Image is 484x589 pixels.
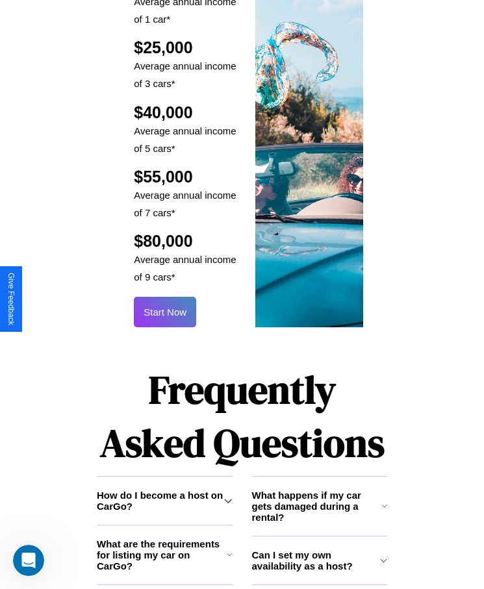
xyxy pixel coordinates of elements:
button: Start Now [134,297,196,327]
h2: $25,000 [134,38,242,57]
div: Give Feedback [6,273,16,325]
h2: $55,000 [134,168,242,186]
h2: $80,000 [134,232,242,251]
h3: What happens if my car gets damaged during a rental? [252,490,382,523]
p: Average annual income of 7 cars* [134,186,242,221]
p: Average annual income of 5 cars* [134,122,242,157]
h1: Frequently Asked Questions [97,357,387,476]
h3: What are the requirements for listing my car on CarGo? [97,538,227,571]
h3: Can I set my own availability as a host? [252,549,380,571]
p: Average annual income of 3 cars* [134,57,242,92]
iframe: Intercom live chat [13,545,44,576]
p: Average annual income of 9 cars* [134,251,242,286]
h2: $40,000 [134,103,242,122]
h3: How do I become a host on CarGo? [97,490,224,512]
